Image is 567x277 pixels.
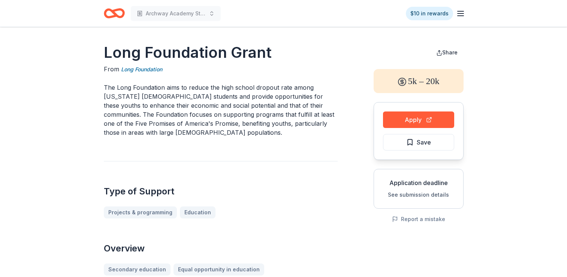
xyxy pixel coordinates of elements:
div: From [104,65,338,74]
span: Share [442,49,458,56]
a: $10 in rewards [406,7,453,20]
a: Home [104,5,125,22]
span: Save [417,137,431,147]
div: Application deadline [380,178,457,187]
a: Education [180,206,215,218]
span: Archway Academy Student Fund [146,9,206,18]
div: 5k – 20k [374,69,464,93]
button: Report a mistake [392,215,445,224]
a: Projects & programming [104,206,177,218]
button: Archway Academy Student Fund [131,6,221,21]
button: Apply [383,111,454,128]
h2: Overview [104,242,338,254]
a: Long Foundation [121,65,162,74]
p: The Long Foundation aims to reduce the high school dropout rate among [US_STATE] [DEMOGRAPHIC_DAT... [104,83,338,137]
h1: Long Foundation Grant [104,42,338,63]
h2: Type of Support [104,185,338,197]
button: Save [383,134,454,151]
button: See submission details [388,190,449,199]
button: Share [430,45,464,60]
